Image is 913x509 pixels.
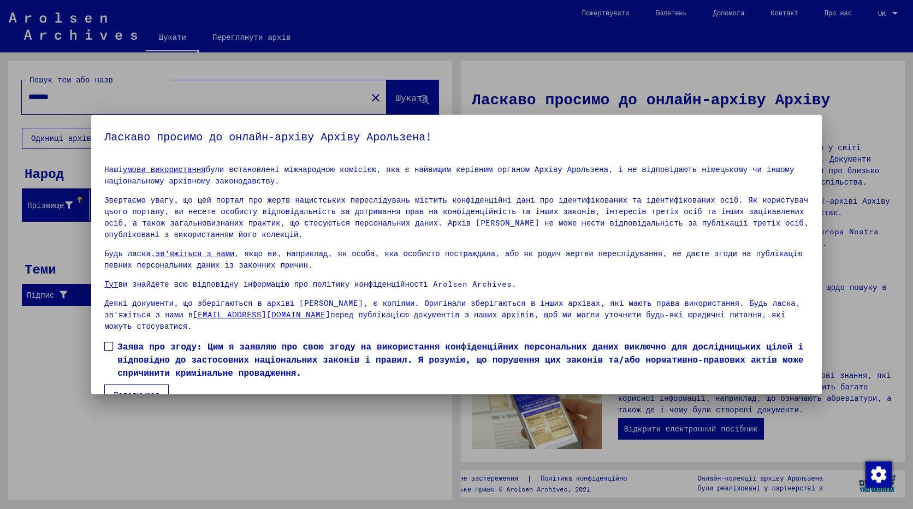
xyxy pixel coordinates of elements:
[104,384,169,405] button: Погоджуюся
[123,164,206,174] a: умови використання
[104,248,809,271] p: Будь ласка, , якщо ви, наприклад, як особа, яка особисто постраждала, або як родич жертви переслі...
[104,298,809,332] p: Деякі документи, що зберігаються в архіві [PERSON_NAME], є копіями. Оригінали зберігаються в інши...
[117,341,803,378] font: Заява про згоду: Цим я заявляю про свою згоду на використання конфіденційних персональних даних в...
[104,164,809,187] p: Наші були встановлені міжнародною комісією, яка є найвищим керівним органом Архіву Арользена, і н...
[104,279,809,290] p: ви знайдете всю відповідну інформацію про політику конфіденційності Arolsen Archives.
[104,279,118,289] a: Тут
[193,310,330,319] a: [EMAIL_ADDRESS][DOMAIN_NAME]
[865,461,892,488] img: Зміна згоди
[104,194,809,240] p: Звертаємо увагу, що цей портал про жертв нацистських переслідувань містить конфіденційні дані про...
[156,248,235,258] a: зв'яжіться з нами
[104,128,809,145] h5: Ласкаво просимо до онлайн-архіву Архіву Арользена!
